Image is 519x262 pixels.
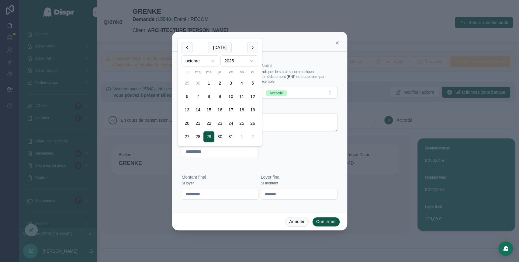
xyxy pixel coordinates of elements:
span: Loyer final [261,175,281,180]
button: Confirmer [312,217,340,227]
button: mercredi 29 octobre 2025, selected [203,131,214,142]
button: samedi 11 octobre 2025 [236,91,247,102]
button: vendredi 31 octobre 2025 [225,131,236,142]
button: jeudi 2 octobre 2025 [214,78,225,89]
button: dimanche 2 novembre 2025 [247,131,258,142]
span: Indiquer le statut si communiquer immédiatement (BNP ou Leasecom par exemple [261,69,337,84]
th: lundi [182,69,192,75]
button: vendredi 10 octobre 2025 [225,91,236,102]
button: mardi 28 octobre 2025 [192,131,203,142]
button: jeudi 16 octobre 2025 [214,105,225,116]
button: Today, lundi 29 septembre 2025 [182,78,192,89]
button: dimanche 19 octobre 2025 [247,105,258,116]
button: samedi 25 octobre 2025 [236,118,247,129]
button: vendredi 3 octobre 2025 [225,78,236,89]
button: lundi 27 octobre 2025 [182,131,192,142]
button: mercredi 8 octobre 2025 [203,91,214,102]
button: jeudi 30 octobre 2025 [214,131,225,142]
th: mercredi [203,69,214,75]
button: vendredi 24 octobre 2025 [225,118,236,129]
button: vendredi 17 octobre 2025 [225,105,236,116]
button: lundi 20 octobre 2025 [182,118,192,129]
button: mercredi 22 octobre 2025 [203,118,214,129]
th: samedi [236,69,247,75]
th: vendredi [225,69,236,75]
th: mardi [192,69,203,75]
button: dimanche 26 octobre 2025 [247,118,258,129]
button: mercredi 15 octobre 2025 [203,105,214,116]
button: dimanche 5 octobre 2025 [247,78,258,89]
th: jeudi [214,69,225,75]
button: samedi 18 octobre 2025 [236,105,247,116]
button: [DATE] [208,42,232,53]
button: mardi 7 octobre 2025 [192,91,203,102]
th: dimanche [247,69,258,75]
button: mardi 21 octobre 2025 [192,118,203,129]
button: lundi 6 octobre 2025 [182,91,192,102]
button: mercredi 1 octobre 2025 [203,78,214,89]
span: Si montant [261,181,278,186]
div: Open Intercom Messenger [498,241,513,256]
span: Montant final [182,175,206,180]
button: dimanche 12 octobre 2025 [247,91,258,102]
button: samedi 4 octobre 2025 [236,78,247,89]
button: mardi 14 octobre 2025 [192,105,203,116]
button: mardi 30 septembre 2025 [192,78,203,89]
span: Statut [261,63,272,68]
button: lundi 13 octobre 2025 [182,105,192,116]
button: samedi 1 novembre 2025 [236,131,247,142]
button: Select Button [261,87,337,99]
button: jeudi 9 octobre 2025 [214,91,225,102]
button: Annuler [285,217,309,227]
button: jeudi 23 octobre 2025 [214,118,225,129]
table: octobre 2025 [182,69,258,142]
span: Si loyer [182,181,194,186]
div: Accordé [270,90,283,96]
